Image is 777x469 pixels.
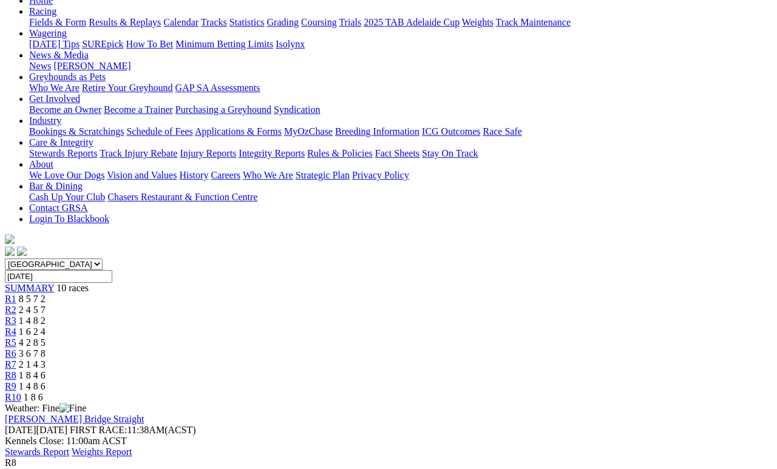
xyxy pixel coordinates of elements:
a: Race Safe [483,126,521,137]
a: Isolynx [276,39,305,49]
a: R9 [5,381,16,391]
a: Vision and Values [107,170,177,180]
a: Weights Report [72,447,132,457]
a: Track Maintenance [496,17,571,27]
span: [DATE] [5,425,67,435]
a: [PERSON_NAME] [53,61,131,71]
a: Rules & Policies [307,148,373,158]
span: R8 [5,457,16,468]
a: Who We Are [29,83,80,93]
a: Calendar [163,17,198,27]
a: R5 [5,337,16,348]
span: 8 5 7 2 [19,294,46,304]
a: Syndication [274,104,320,115]
span: Weather: Fine [5,403,86,413]
a: Careers [211,170,240,180]
div: Wagering [29,39,772,50]
a: Purchasing a Greyhound [175,104,271,115]
span: 1 8 6 [24,392,43,402]
a: News & Media [29,50,89,60]
a: Wagering [29,28,67,38]
div: Racing [29,17,772,28]
a: Who We Are [243,170,293,180]
a: Fact Sheets [375,148,419,158]
a: R4 [5,326,16,337]
a: [DATE] Tips [29,39,80,49]
a: Privacy Policy [352,170,409,180]
span: R2 [5,305,16,315]
div: About [29,170,772,181]
a: Applications & Forms [195,126,282,137]
a: 2025 TAB Adelaide Cup [364,17,460,27]
a: R6 [5,348,16,359]
a: Industry [29,115,61,126]
a: Grading [267,17,299,27]
a: Stay On Track [422,148,478,158]
a: Care & Integrity [29,137,93,147]
span: 2 1 4 3 [19,359,46,369]
a: GAP SA Assessments [175,83,260,93]
div: Kennels Close: 11:00am ACST [5,436,772,447]
span: 1 4 8 6 [19,381,46,391]
span: 1 8 4 6 [19,370,46,380]
a: R1 [5,294,16,304]
a: Greyhounds as Pets [29,72,106,82]
a: Fields & Form [29,17,86,27]
div: News & Media [29,61,772,72]
a: Weights [462,17,494,27]
a: News [29,61,51,71]
a: History [179,170,208,180]
a: Coursing [301,17,337,27]
a: ICG Outcomes [422,126,480,137]
img: twitter.svg [17,246,27,256]
span: 3 6 7 8 [19,348,46,359]
span: 1 6 2 4 [19,326,46,337]
a: R7 [5,359,16,369]
div: Greyhounds as Pets [29,83,772,93]
a: [PERSON_NAME] Bridge Straight [5,414,144,424]
a: Track Injury Rebate [100,148,177,158]
span: SUMMARY [5,283,54,293]
img: facebook.svg [5,246,15,256]
a: Statistics [229,17,265,27]
a: We Love Our Dogs [29,170,104,180]
a: Become a Trainer [104,104,173,115]
a: Results & Replays [89,17,161,27]
a: R3 [5,315,16,326]
span: R10 [5,392,21,402]
a: Injury Reports [180,148,236,158]
div: Care & Integrity [29,148,772,159]
a: Integrity Reports [239,148,305,158]
div: Get Involved [29,104,772,115]
a: Contact GRSA [29,203,87,213]
a: Strategic Plan [296,170,350,180]
span: 10 races [56,283,89,293]
span: 2 4 5 7 [19,305,46,315]
a: Bookings & Scratchings [29,126,124,137]
span: FIRST RACE: [70,425,127,435]
a: Stewards Report [5,447,69,457]
div: Bar & Dining [29,192,772,203]
a: How To Bet [126,39,174,49]
a: Racing [29,6,56,16]
span: 4 2 8 5 [19,337,46,348]
a: Chasers Restaurant & Function Centre [107,192,257,202]
a: Retire Your Greyhound [82,83,173,93]
span: [DATE] [5,425,36,435]
a: Minimum Betting Limits [175,39,273,49]
a: MyOzChase [284,126,333,137]
a: Become an Owner [29,104,101,115]
a: Stewards Reports [29,148,97,158]
a: Bar & Dining [29,181,83,191]
a: R8 [5,370,16,380]
a: Login To Blackbook [29,214,109,224]
div: Industry [29,126,772,137]
input: Select date [5,270,112,283]
a: SUREpick [82,39,123,49]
